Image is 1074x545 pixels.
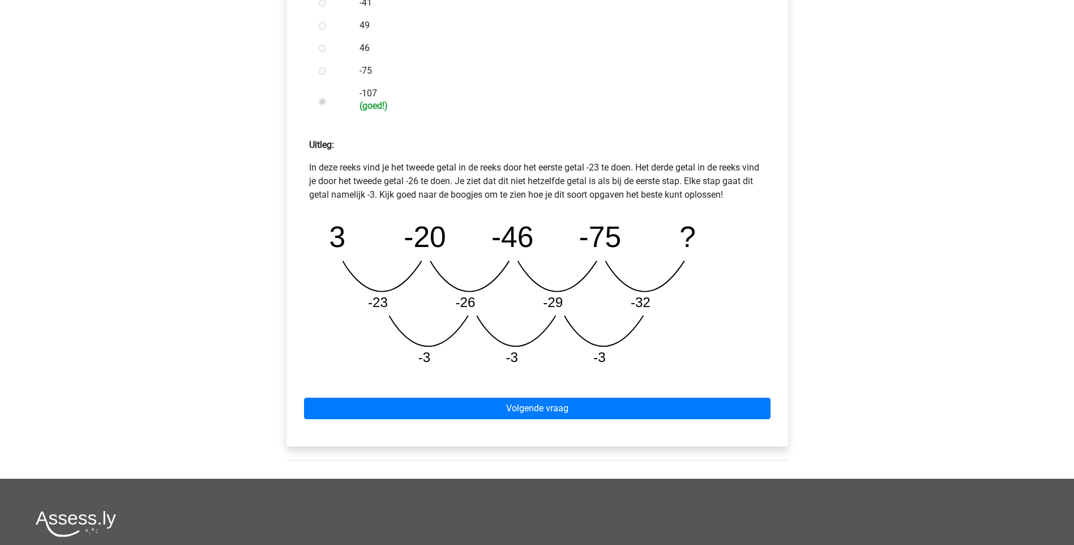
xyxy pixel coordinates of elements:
tspan: ? [679,220,696,253]
h6: (goed!) [360,100,751,111]
tspan: -3 [506,350,518,365]
tspan: -23 [367,295,387,310]
label: -75 [360,64,751,78]
a: Volgende vraag [304,398,771,419]
tspan: -29 [543,295,563,310]
tspan: -3 [418,350,430,365]
strong: Uitleg: [309,139,334,150]
tspan: -20 [404,220,446,253]
tspan: -46 [491,220,534,253]
tspan: -3 [593,350,606,365]
tspan: -75 [579,220,621,253]
label: -107 [360,87,751,111]
tspan: -32 [631,295,651,310]
tspan: -26 [455,295,475,310]
label: 49 [360,19,751,32]
label: 46 [360,41,751,55]
img: Assessly logo [36,510,116,537]
p: In deze reeks vind je het tweede getal in de reeks door het eerste getal -23 te doen. Het derde g... [309,161,765,202]
tspan: 3 [329,220,345,253]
